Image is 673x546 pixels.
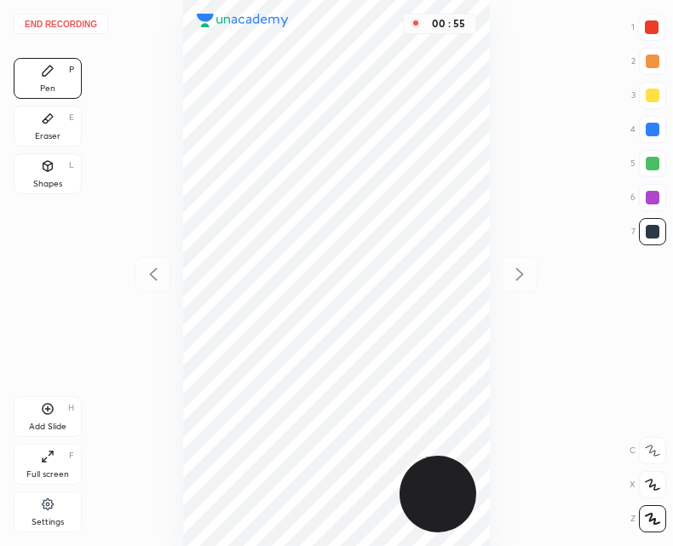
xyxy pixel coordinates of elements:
div: 00 : 55 [428,18,469,30]
div: X [630,471,666,498]
div: Eraser [35,132,60,141]
div: 4 [630,116,666,143]
div: L [69,161,74,170]
div: 1 [631,14,665,41]
div: 3 [631,82,666,109]
div: 5 [630,150,666,177]
div: E [69,113,74,122]
div: H [68,404,74,412]
div: 6 [630,184,666,211]
div: F [69,451,74,460]
div: Z [630,505,666,532]
div: Full screen [26,470,69,479]
div: C [630,437,666,464]
div: Settings [32,518,64,526]
div: Shapes [33,180,62,188]
div: 2 [631,48,666,75]
div: P [69,66,74,74]
div: 7 [631,218,666,245]
div: Pen [40,84,55,93]
button: End recording [14,14,108,34]
img: logo.38c385cc.svg [197,14,289,27]
div: Add Slide [29,422,66,431]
